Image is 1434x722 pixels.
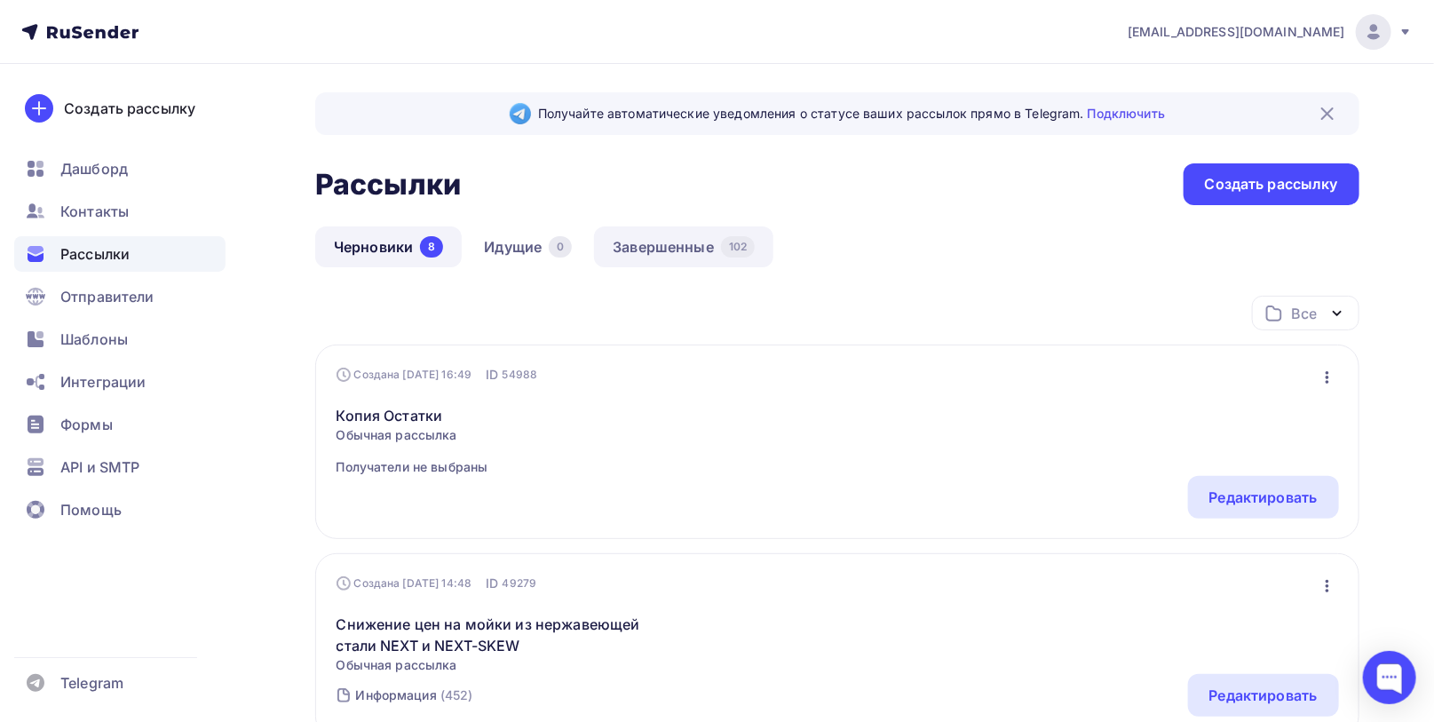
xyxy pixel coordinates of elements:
a: Дашборд [14,151,226,186]
span: API и SMTP [60,456,139,478]
div: 0 [549,236,572,258]
span: Получатели не выбраны [337,458,488,476]
span: Рассылки [60,243,130,265]
a: Завершенные102 [594,226,773,267]
div: Информация [356,686,437,704]
a: Информация (452) [354,681,475,710]
span: Формы [60,414,113,435]
button: Все [1252,296,1359,330]
div: (452) [440,686,473,704]
div: 8 [420,236,443,258]
div: Создана [DATE] 14:48 [337,576,472,591]
div: Создать рассылку [64,98,195,119]
a: Шаблоны [14,321,226,357]
div: Редактировать [1209,685,1318,706]
span: Интеграции [60,371,146,393]
div: Создать рассылку [1205,174,1338,194]
span: Шаблоны [60,329,128,350]
span: Обычная рассылка [337,426,488,444]
span: Контакты [60,201,129,222]
h2: Рассылки [315,167,461,202]
span: Обычная рассылка [337,656,641,674]
span: Помощь [60,499,122,520]
span: 49279 [503,575,537,592]
a: Черновики8 [315,226,462,267]
span: Дашборд [60,158,128,179]
a: Подключить [1088,106,1165,121]
a: Формы [14,407,226,442]
a: Копия Остатки [337,405,488,426]
a: Идущие0 [465,226,590,267]
div: Все [1292,303,1317,324]
span: ID [486,366,498,384]
span: Получайте автоматические уведомления о статусе ваших рассылок прямо в Telegram. [538,105,1165,123]
span: 54988 [503,366,538,384]
div: 102 [721,236,755,258]
span: Отправители [60,286,154,307]
span: ID [486,575,498,592]
div: Создана [DATE] 16:49 [337,368,472,382]
span: Telegram [60,672,123,694]
div: Редактировать [1209,487,1318,508]
a: [EMAIL_ADDRESS][DOMAIN_NAME] [1128,14,1413,50]
img: Telegram [510,103,531,124]
a: Контакты [14,194,226,229]
a: Рассылки [14,236,226,272]
a: Снижение цен на мойки из нержавеющей стали NEXT и NEXT-SKEW [337,614,641,656]
a: Отправители [14,279,226,314]
span: [EMAIL_ADDRESS][DOMAIN_NAME] [1128,23,1345,41]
